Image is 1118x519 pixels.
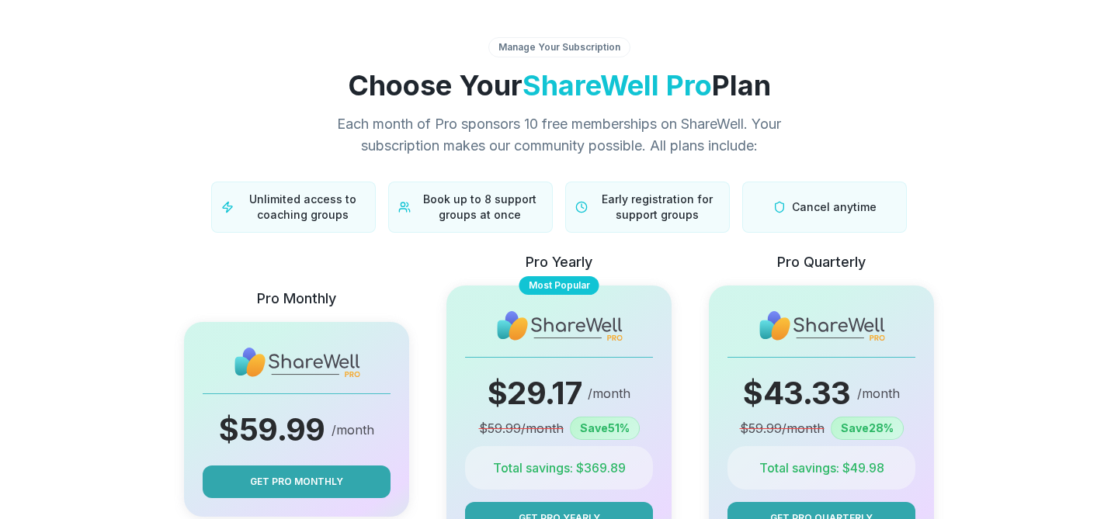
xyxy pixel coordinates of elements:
h1: Choose Your Plan [12,70,1106,101]
p: Pro Quarterly [777,251,866,273]
span: Cancel anytime [792,199,877,215]
span: Early registration for support groups [594,192,720,223]
p: Each month of Pro sponsors 10 free memberships on ShareWell. Your subscription makes our communit... [298,113,820,157]
span: Book up to 8 support groups at once [417,192,543,223]
span: Get Pro Monthly [250,475,343,489]
span: ShareWell Pro [523,68,712,102]
p: Pro Monthly [257,288,336,310]
div: Manage Your Subscription [488,37,630,57]
p: Pro Yearly [526,251,592,273]
button: Get Pro Monthly [203,465,391,498]
span: Unlimited access to coaching groups [240,192,366,223]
